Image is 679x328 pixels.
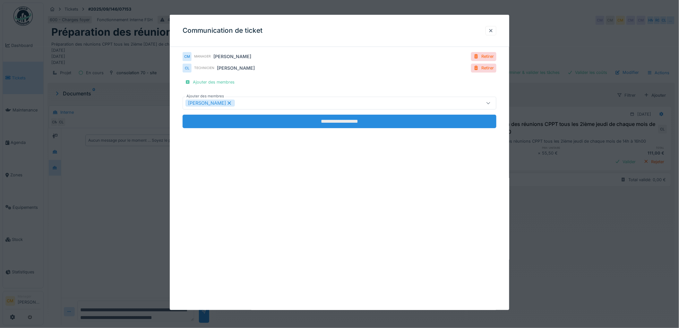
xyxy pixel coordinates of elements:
div: [PERSON_NAME] [213,53,251,60]
div: Retirer [471,52,496,61]
div: Manager [194,54,211,59]
div: [PERSON_NAME] [185,100,235,107]
h3: Communication de ticket [183,27,262,35]
div: CM [183,52,192,61]
div: CL [183,64,192,73]
div: Technicien [194,66,214,70]
div: Ajouter des membres [183,78,237,86]
div: [PERSON_NAME] [217,65,255,71]
div: Retirer [471,64,496,72]
label: Ajouter des membres [185,93,225,99]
